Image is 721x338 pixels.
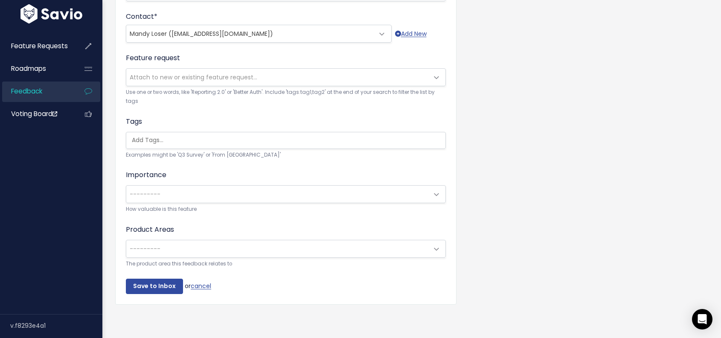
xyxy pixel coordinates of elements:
input: Save to Inbox [126,279,183,294]
label: Product Areas [126,224,174,235]
small: Examples might be 'Q3 Survey' or 'From [GEOGRAPHIC_DATA]' [126,151,446,160]
small: How valuable is this feature [126,205,446,214]
span: --------- [130,190,160,198]
input: Add Tags... [128,136,448,145]
small: The product area this feedback relates to [126,259,446,268]
a: cancel [191,282,211,290]
span: Voting Board [11,109,57,118]
a: Add New [395,29,427,39]
label: Tags [126,117,142,127]
a: Roadmaps [2,59,71,79]
img: logo-white.9d6f32f41409.svg [18,4,84,23]
a: Feature Requests [2,36,71,56]
span: Feedback [11,87,42,96]
div: Open Intercom Messenger [692,309,712,329]
span: Mandy Loser ([EMAIL_ADDRESS][DOMAIN_NAME]) [130,29,273,38]
div: v.f8293e4a1 [10,315,102,337]
span: Roadmaps [11,64,46,73]
label: Feature request [126,53,180,63]
span: Mandy Loser (mloser@gulfcoasteyecare.com) [126,25,392,43]
small: Use one or two words, like 'Reporting 2.0' or 'Better Auth'. Include 'tags:tag1,tag2' at the end ... [126,88,446,106]
span: Mandy Loser (mloser@gulfcoasteyecare.com) [126,25,374,42]
span: Feature Requests [11,41,68,50]
a: Feedback [2,82,71,101]
span: --------- [130,245,160,253]
span: Attach to new or existing feature request... [130,73,257,82]
a: Voting Board [2,104,71,124]
label: Contact [126,12,157,22]
label: Importance [126,170,166,180]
